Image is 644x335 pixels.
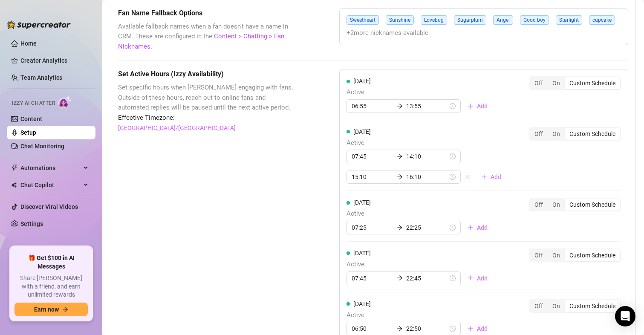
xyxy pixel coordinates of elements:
span: Active [347,138,508,148]
span: arrow-right [397,326,403,332]
span: Add [477,103,488,110]
a: Team Analytics [20,74,62,81]
span: plus [468,225,474,231]
span: Effective Timezone: [118,113,297,123]
span: plus [468,103,474,109]
a: Content > Chatting > Fan Nicknames [118,32,284,50]
a: Settings [20,220,43,227]
div: On [548,128,565,140]
input: End time [406,101,448,111]
div: segmented control [529,248,621,262]
img: Chat Copilot [11,182,17,188]
a: Discover Viral Videos [20,203,78,210]
span: Starlight [556,15,582,25]
span: Angel [493,15,513,25]
a: Creator Analytics [20,54,89,67]
button: Earn nowarrow-right [14,303,88,316]
span: plus [481,174,487,180]
button: Add [461,221,494,234]
span: arrow-right [62,306,68,312]
input: End time [406,324,448,333]
h5: Set Active Hours (Izzy Availability) [118,69,297,79]
span: Chat Copilot [20,178,81,192]
div: Custom Schedule [565,128,620,140]
span: Automations [20,161,81,175]
div: On [548,249,565,261]
span: arrow-right [397,153,403,159]
span: [DATE] [353,78,371,84]
span: Available fallback names when a fan doesn't have a name in CRM. These are configured in the . [118,22,297,52]
div: On [548,300,565,312]
a: Setup [20,129,36,136]
a: Home [20,40,37,47]
input: Start time [352,152,393,161]
div: Custom Schedule [565,77,620,89]
span: plus [468,275,474,281]
img: logo-BBDzfeDw.svg [7,20,71,29]
input: Start time [352,223,393,232]
div: Off [530,300,548,312]
div: segmented control [529,76,621,90]
a: Chat Monitoring [20,143,64,150]
span: [DATE] [353,250,371,257]
span: arrow-right [397,225,403,231]
span: + 2 more nicknames available [347,28,618,38]
span: Share [PERSON_NAME] with a friend, and earn unlimited rewards [14,274,88,299]
a: [GEOGRAPHIC_DATA]/[GEOGRAPHIC_DATA] [118,123,236,133]
button: Add [461,99,494,113]
span: Set specific hours when [PERSON_NAME] engaging with fans. Outside of these hours, reach out to on... [118,83,297,113]
a: Content [20,116,42,122]
input: End time [406,152,448,161]
img: AI Chatter [58,96,72,108]
span: [DATE] [353,300,371,307]
div: On [548,199,565,211]
span: [DATE] [353,128,371,135]
span: Sweetheart [347,15,379,25]
span: close [465,174,471,180]
span: Earn now [34,306,59,313]
span: arrow-right [397,275,403,281]
div: Custom Schedule [565,199,620,211]
span: arrow-right [397,103,403,109]
div: Custom Schedule [565,249,620,261]
input: Start time [352,101,393,111]
h5: Fan Name Fallback Options [118,8,297,18]
span: Add [477,275,488,282]
span: Active [347,310,494,321]
div: segmented control [529,198,621,211]
span: thunderbolt [11,165,18,171]
span: Sunshine [386,15,414,25]
div: On [548,77,565,89]
div: Off [530,128,548,140]
span: Add [477,325,488,332]
span: Lovebug [421,15,447,25]
span: Good boy [520,15,549,25]
button: Add [474,170,508,184]
span: 🎁 Get $100 in AI Messages [14,254,88,271]
div: Off [530,77,548,89]
span: plus [468,326,474,332]
input: Start time [352,274,393,283]
span: Add [491,173,501,180]
div: Off [530,199,548,211]
div: segmented control [529,127,621,141]
span: cupcake [589,15,615,25]
input: Start time [352,324,393,333]
span: Active [347,87,494,98]
span: arrow-right [397,174,403,180]
input: End time [406,223,448,232]
div: Off [530,249,548,261]
span: [DATE] [353,199,371,206]
input: End time [406,172,448,182]
input: Start time [352,172,393,182]
div: Open Intercom Messenger [615,306,635,326]
span: Add [477,224,488,231]
span: Active [347,209,494,219]
div: segmented control [529,299,621,313]
span: Active [347,260,494,270]
span: Izzy AI Chatter [12,99,55,107]
span: Sugarplum [454,15,486,25]
div: Custom Schedule [565,300,620,312]
input: End time [406,274,448,283]
button: Add [461,271,494,285]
